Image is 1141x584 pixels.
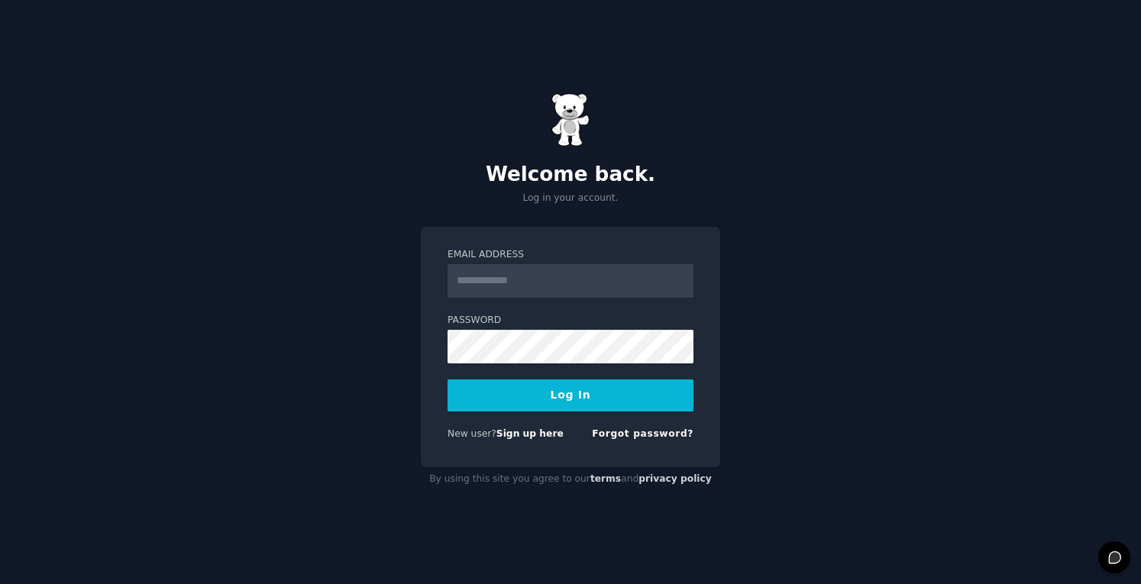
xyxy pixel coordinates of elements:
[448,428,496,439] span: New user?
[448,379,693,411] button: Log In
[421,467,720,492] div: By using this site you agree to our and
[551,93,590,147] img: Gummy Bear
[421,192,720,205] p: Log in your account.
[496,428,564,439] a: Sign up here
[592,428,693,439] a: Forgot password?
[448,248,693,262] label: Email Address
[590,473,621,484] a: terms
[638,473,712,484] a: privacy policy
[448,314,693,327] label: Password
[421,163,720,187] h2: Welcome back.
